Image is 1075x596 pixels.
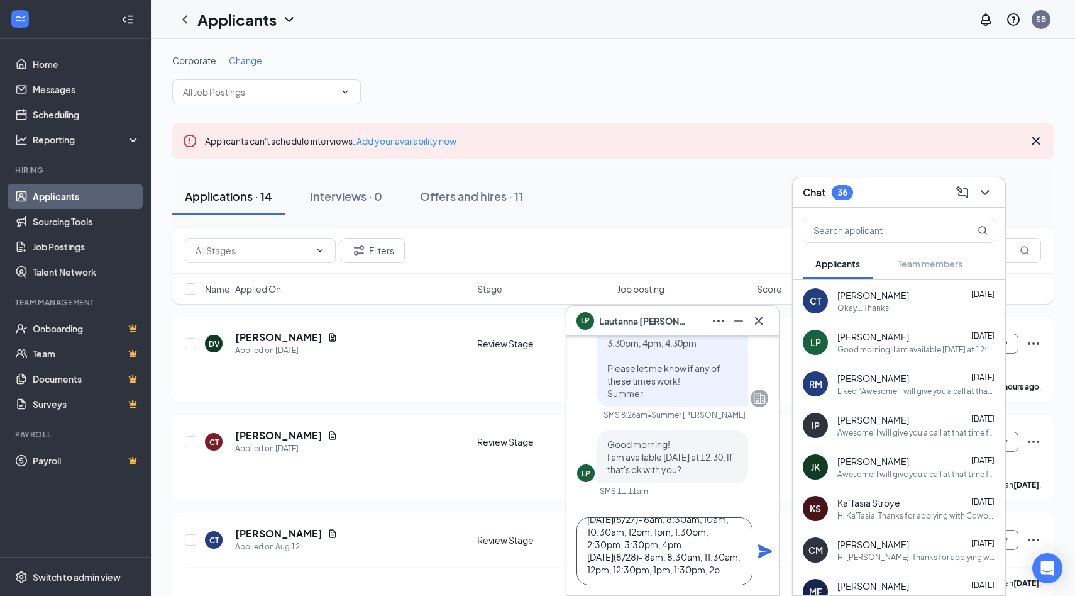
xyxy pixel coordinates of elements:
span: Score [757,283,782,295]
svg: Error [182,133,197,149]
svg: ChevronLeft [177,12,192,27]
svg: Filter [351,243,367,258]
button: Minimize [729,311,749,331]
div: Applied on [DATE] [235,442,338,455]
h3: Chat [803,186,825,200]
span: [PERSON_NAME] [837,372,909,385]
h5: [PERSON_NAME] [235,330,322,344]
svg: WorkstreamLogo [14,13,26,25]
span: [PERSON_NAME] [837,413,909,426]
span: [DATE] [971,456,995,465]
span: [DATE] [971,497,995,507]
div: CM [808,544,823,556]
div: SMS 8:26am [604,410,648,420]
span: • Summer [PERSON_NAME] [648,410,746,420]
span: Ka’Tasia Stroye [837,497,900,509]
b: [DATE] [1013,578,1039,588]
span: Team members [898,258,962,269]
a: Messages [33,77,140,102]
div: Applied on Aug 12 [235,541,338,553]
svg: Company [752,391,767,406]
span: [DATE] [971,539,995,548]
div: Liked “Awesome! I will give you a call at that time from a private number” [837,386,995,396]
a: DocumentsCrown [33,366,140,391]
svg: MagnifyingGlass [1020,245,1030,256]
input: All Stages [196,244,310,257]
span: [DATE] [971,290,995,299]
button: ChevronDown [975,183,995,203]
svg: Ellipses [1026,336,1041,351]
div: LP [810,336,821,349]
b: [DATE] [1013,480,1039,490]
div: Team Management [15,297,138,308]
div: Hi [PERSON_NAME], Thanks for applying with Cowboy Chicken! We would like to move forward with a p... [837,552,995,563]
div: Hi Ka'Tasia, Thanks for applying with Cowboy Chicken! We would like to move forward with a phone ... [837,510,995,521]
div: Interviews · 0 [310,188,382,204]
div: Applications · 14 [185,188,272,204]
a: Applicants [33,184,140,209]
span: [PERSON_NAME] [837,330,909,343]
svg: ChevronDown [978,185,993,200]
svg: Plane [758,544,773,559]
span: Change [229,55,262,66]
button: ComposeMessage [952,183,973,203]
span: Applicants [815,258,860,269]
div: CT [810,295,821,307]
div: 36 [837,187,847,198]
a: SurveysCrown [33,391,140,417]
div: Offers and hires · 11 [420,188,523,204]
svg: ChevronDown [315,245,325,256]
div: Review Stage [477,534,610,546]
div: LP [582,468,590,479]
textarea: Hi [PERSON_NAME], I apologize for the delayed response but that time frame has already been claim... [576,517,752,585]
a: PayrollCrown [33,448,140,473]
svg: Analysis [15,133,28,146]
svg: ChevronDown [282,12,297,27]
span: Corporate [172,55,216,66]
div: IP [812,419,820,432]
span: Applicants can't schedule interviews. [205,135,456,147]
a: TeamCrown [33,341,140,366]
a: Add your availability now [356,135,456,147]
div: KS [810,502,821,515]
div: Okay... Thanks [837,303,889,313]
span: [PERSON_NAME] [837,455,909,468]
button: Cross [749,311,769,331]
span: Job posting [617,283,664,295]
span: [PERSON_NAME] [837,289,909,301]
h5: [PERSON_NAME] [235,527,322,541]
span: Good morning! I am available [DATE] at 12:30. If that's ok with you? [607,439,733,475]
svg: Document [328,430,338,441]
div: Payroll [15,429,138,440]
span: [DATE] [971,331,995,340]
span: [PERSON_NAME] [837,580,909,592]
div: CT [209,535,219,546]
div: Reporting [33,133,141,146]
svg: Ellipses [1026,434,1041,449]
svg: ChevronDown [340,87,350,97]
h1: Applicants [197,9,277,30]
a: Talent Network [33,259,140,284]
span: Stage [477,283,502,295]
b: 12 hours ago [993,382,1039,391]
div: Review Stage [477,436,610,448]
div: Switch to admin view [33,571,121,583]
input: Search applicant [803,218,952,242]
button: Filter Filters [341,238,405,263]
div: Applied on [DATE] [235,344,338,357]
svg: Settings [15,571,28,583]
svg: Document [328,332,338,342]
div: Awesome! I will give you a call at that time from a private number [837,427,995,438]
svg: Document [328,529,338,539]
a: Job Postings [33,234,140,259]
span: [DATE] [971,414,995,424]
svg: Ellipses [711,313,726,329]
svg: Notifications [978,12,993,27]
div: Good morning! I am available [DATE] at 12:30. If that's ok with you? [837,344,995,355]
a: Sourcing Tools [33,209,140,234]
div: Awesome! I will give you a call at that time from a private number [837,469,995,480]
svg: Cross [751,313,766,329]
h5: [PERSON_NAME] [235,429,322,442]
